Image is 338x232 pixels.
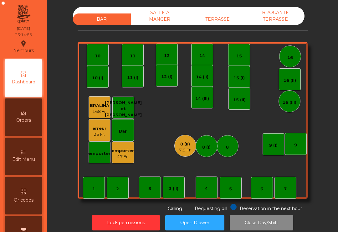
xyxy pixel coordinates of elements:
[165,215,224,230] button: Open Drawer
[199,53,205,59] div: 14
[169,186,178,192] div: 3 (II)
[164,53,170,59] div: 12
[233,75,245,81] div: 15 (I)
[131,7,189,25] div: SALLE A MANGER
[283,99,296,106] div: 16 (III)
[269,142,278,149] div: 9 (I)
[16,117,31,124] span: Orders
[179,141,192,147] div: 8 (II)
[236,53,242,59] div: 15
[92,186,95,192] div: 1
[260,186,263,192] div: 6
[88,150,110,157] div: emporter
[92,125,106,132] div: erreur
[90,108,109,115] div: 168 Fr.
[92,75,103,81] div: 10 (I)
[95,53,100,59] div: 10
[195,206,227,211] span: Requesting bill
[294,142,297,148] div: 9
[226,144,229,150] div: 8
[168,206,182,211] span: Calling
[20,188,27,195] i: qr_code
[20,40,27,47] i: location_on
[112,154,134,160] div: 47 Fr.
[15,32,32,38] div: 23:14:56
[229,186,232,192] div: 5
[127,75,138,81] div: 11 (I)
[92,215,160,230] button: Lock permissions
[230,215,293,230] button: Close Day/Shift
[105,100,142,118] div: [PERSON_NAME] et [PERSON_NAME]
[112,148,134,154] div: emporter
[202,144,211,150] div: 8 (I)
[116,186,119,192] div: 2
[16,3,31,25] img: qpiato
[12,156,35,163] span: Edit Menu
[284,186,287,192] div: 7
[90,103,109,109] div: BRALINA
[195,96,209,102] div: 14 (III)
[119,128,127,134] div: Bar
[233,97,246,103] div: 15 (II)
[12,79,35,85] span: Dashboard
[14,197,33,203] span: Qr codes
[247,7,305,25] div: BROCANTE TERRASSE
[73,13,131,25] div: BAR
[179,147,192,153] div: 7.9 Fr.
[240,206,302,211] span: Reservation in the next hour
[287,55,293,61] div: 16
[205,186,208,192] div: 4
[130,53,136,59] div: 11
[284,77,296,84] div: 16 (II)
[13,39,34,55] div: Nemours
[161,74,172,80] div: 12 (I)
[148,186,151,192] div: 3
[189,13,247,25] div: TERRASSE
[92,131,106,138] div: 25 Fr.
[196,74,208,80] div: 14 (II)
[17,26,30,31] div: [DATE]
